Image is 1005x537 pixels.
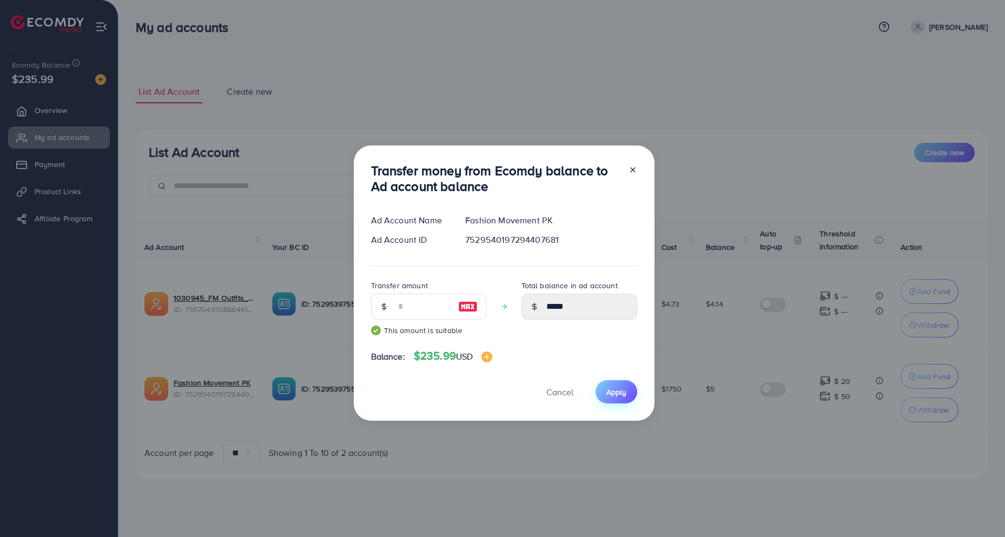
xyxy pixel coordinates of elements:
button: Cancel [533,380,587,403]
span: Balance: [371,350,405,363]
img: image [481,352,492,362]
span: USD [456,350,473,362]
span: Cancel [546,386,573,398]
div: 7529540197294407681 [457,234,645,246]
span: Apply [606,387,626,397]
h3: Transfer money from Ecomdy balance to Ad account balance [371,163,620,194]
label: Total balance in ad account [521,280,618,291]
img: image [458,300,478,313]
div: Ad Account ID [362,234,457,246]
button: Apply [596,380,637,403]
div: Ad Account Name [362,214,457,227]
h4: $235.99 [414,349,493,363]
label: Transfer amount [371,280,428,291]
small: This amount is suitable [371,325,487,336]
div: Fashion Movement PK [457,214,645,227]
img: guide [371,326,381,335]
iframe: Chat [959,488,997,529]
